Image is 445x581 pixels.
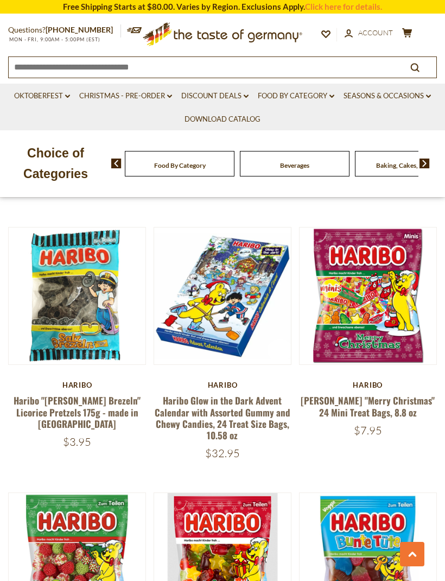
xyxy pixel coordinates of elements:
[79,90,172,102] a: Christmas - PRE-ORDER
[300,228,436,364] img: Haribo
[14,394,141,431] a: Haribo "[PERSON_NAME] Brezeln" Licorice Pretzels 175g - made in [GEOGRAPHIC_DATA]
[46,25,113,34] a: [PHONE_NUMBER]
[111,159,122,168] img: previous arrow
[154,161,206,169] a: Food By Category
[258,90,334,102] a: Food By Category
[345,27,393,39] a: Account
[419,159,430,168] img: next arrow
[8,23,121,37] p: Questions?
[358,28,393,37] span: Account
[205,446,240,460] span: $32.95
[63,435,91,449] span: $3.95
[14,90,70,102] a: Oktoberfest
[344,90,431,102] a: Seasons & Occasions
[154,228,291,364] img: Haribo
[8,36,100,42] span: MON - FRI, 9:00AM - 5:00PM (EST)
[301,394,435,419] a: [PERSON_NAME] "Merry Christmas" 24 Mini Treat Bags, 8.8 oz
[280,161,309,169] a: Beverages
[299,381,437,389] div: Haribo
[9,228,145,364] img: Haribo
[8,381,146,389] div: Haribo
[154,381,291,389] div: Haribo
[354,424,382,437] span: $7.95
[185,113,260,125] a: Download Catalog
[181,90,249,102] a: Discount Deals
[376,161,444,169] a: Baking, Cakes, Desserts
[155,394,290,442] a: Haribo Glow in the Dark Advent Calendar with Assorted Gummy and Chewy Candies, 24 Treat Size Bags...
[305,2,382,11] a: Click here for details.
